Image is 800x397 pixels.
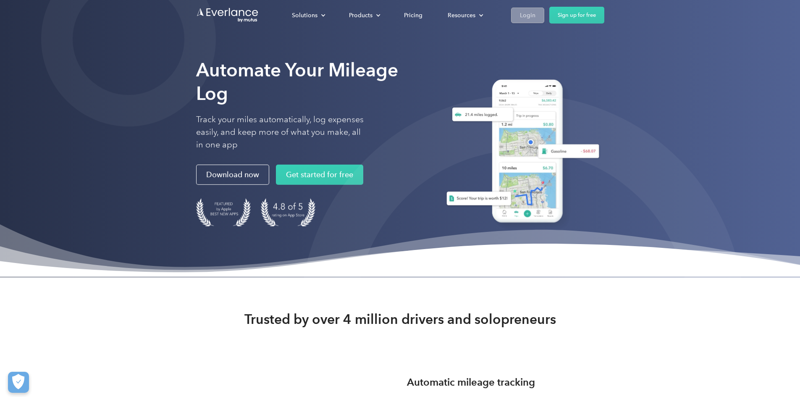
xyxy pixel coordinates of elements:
a: Download now [196,165,269,185]
div: Login [520,10,535,21]
a: Go to homepage [196,7,259,23]
p: Track your miles automatically, log expenses easily, and keep more of what you make, all in one app [196,113,364,151]
img: Everlance, mileage tracker app, expense tracking app [436,73,604,232]
strong: Trusted by over 4 million drivers and solopreneurs [244,311,556,328]
div: Resources [448,10,475,21]
a: Pricing [396,8,431,23]
div: Solutions [292,10,317,21]
div: Pricing [404,10,422,21]
a: Login [511,8,544,23]
img: Badge for Featured by Apple Best New Apps [196,198,251,226]
button: Cookies Settings [8,372,29,393]
div: Solutions [283,8,332,23]
div: Resources [439,8,490,23]
img: 4.9 out of 5 stars on the app store [261,198,315,226]
div: Products [349,10,372,21]
a: Get started for free [276,165,363,185]
h3: Automatic mileage tracking [407,375,535,390]
strong: Automate Your Mileage Log [196,59,398,105]
a: Sign up for free [549,7,604,24]
div: Products [341,8,387,23]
